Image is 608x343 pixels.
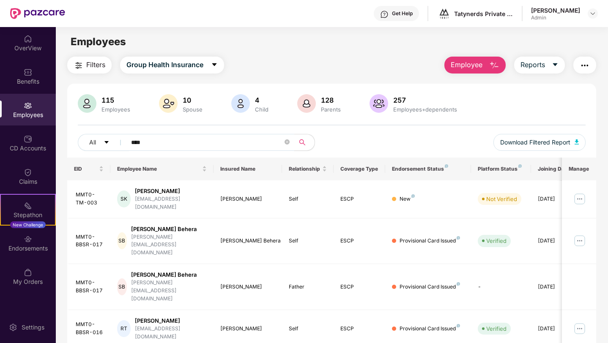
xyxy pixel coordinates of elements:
[580,60,590,71] img: svg+xml;base64,PHN2ZyB4bWxucz0iaHR0cDovL3d3dy53My5vcmcvMjAwMC9zdmciIHdpZHRoPSIyNCIgaGVpZ2h0PSIyNC...
[400,195,415,203] div: New
[131,279,206,303] div: [PERSON_NAME][EMAIL_ADDRESS][DOMAIN_NAME]
[135,325,206,341] div: [EMAIL_ADDRESS][DOMAIN_NAME]
[24,168,32,177] img: svg+xml;base64,PHN2ZyBpZD0iQ2xhaW0iIHhtbG5zPSJodHRwOi8vd3d3LnczLm9yZy8yMDAwL3N2ZyIgd2lkdGg9IjIwIi...
[24,268,32,277] img: svg+xml;base64,PHN2ZyBpZD0iTXlfT3JkZXJzIiBkYXRhLW5hbWU9Ik15IE9yZGVycyIgeG1sbnM9Imh0dHA6Ly93d3cudz...
[76,279,104,295] div: MMT0-BBSR-017
[451,60,482,70] span: Employee
[573,192,586,206] img: manageButton
[289,166,320,172] span: Relationship
[211,61,218,69] span: caret-down
[78,94,96,113] img: svg+xml;base64,PHN2ZyB4bWxucz0iaHR0cDovL3d3dy53My5vcmcvMjAwMC9zdmciIHhtbG5zOnhsaW5rPSJodHRwOi8vd3...
[126,60,203,70] span: Group Health Insurance
[67,57,112,73] button: Filters
[573,322,586,335] img: manageButton
[110,158,214,180] th: Employee Name
[518,164,522,168] img: svg+xml;base64,PHN2ZyB4bWxucz0iaHR0cDovL3d3dy53My5vcmcvMjAwMC9zdmciIHdpZHRoPSI4IiBoZWlnaHQ9IjgiIH...
[24,235,32,243] img: svg+xml;base64,PHN2ZyBpZD0iRW5kb3JzZW1lbnRzIiB4bWxucz0iaHR0cDovL3d3dy53My5vcmcvMjAwMC9zdmciIHdpZH...
[214,158,282,180] th: Insured Name
[117,191,131,207] div: SK
[282,158,334,180] th: Relationship
[538,195,576,203] div: [DATE]
[400,237,460,245] div: Provisional Card Issued
[253,106,270,113] div: Child
[24,68,32,76] img: svg+xml;base64,PHN2ZyBpZD0iQmVuZWZpdHMiIHhtbG5zPSJodHRwOi8vd3d3LnczLm9yZy8yMDAwL3N2ZyIgd2lkdGg9Ij...
[457,324,460,327] img: svg+xml;base64,PHN2ZyB4bWxucz0iaHR0cDovL3d3dy53My5vcmcvMjAwMC9zdmciIHdpZHRoPSI4IiBoZWlnaHQ9IjgiIH...
[589,10,596,17] img: svg+xml;base64,PHN2ZyBpZD0iRHJvcGRvd24tMzJ4MzIiIHhtbG5zPSJodHRwOi8vd3d3LnczLm9yZy8yMDAwL3N2ZyIgd2...
[76,191,104,207] div: MMT0-TM-003
[552,61,559,69] span: caret-down
[231,94,250,113] img: svg+xml;base64,PHN2ZyB4bWxucz0iaHR0cDovL3d3dy53My5vcmcvMjAwMC9zdmciIHhtbG5zOnhsaW5rPSJodHRwOi8vd3...
[392,106,459,113] div: Employees+dependents
[89,138,96,147] span: All
[181,106,204,113] div: Spouse
[71,35,126,48] span: Employees
[104,139,110,146] span: caret-down
[19,323,47,332] div: Settings
[24,101,32,110] img: svg+xml;base64,PHN2ZyBpZD0iRW1wbG95ZWVzIiB4bWxucz0iaHR0cDovL3d3dy53My5vcmcvMjAwMC9zdmciIHdpZHRoPS...
[76,321,104,337] div: MMT0-BBSR-016
[181,96,204,104] div: 10
[117,232,127,249] div: SB
[444,57,506,73] button: Employee
[24,201,32,210] img: svg+xml;base64,PHN2ZyB4bWxucz0iaHR0cDovL3d3dy53My5vcmcvMjAwMC9zdmciIHdpZHRoPSIyMSIgaGVpZ2h0PSIyMC...
[120,57,224,73] button: Group Health Insurancecaret-down
[400,283,460,291] div: Provisional Card Issued
[117,320,131,337] div: RT
[493,134,586,151] button: Download Filtered Report
[253,96,270,104] div: 4
[24,35,32,43] img: svg+xml;base64,PHN2ZyBpZD0iSG9tZSIgeG1sbnM9Imh0dHA6Ly93d3cudzMub3JnLzIwMDAvc3ZnIiB3aWR0aD0iMjAiIG...
[340,237,378,245] div: ESCP
[289,325,327,333] div: Self
[489,60,499,71] img: svg+xml;base64,PHN2ZyB4bWxucz0iaHR0cDovL3d3dy53My5vcmcvMjAwMC9zdmciIHhtbG5zOnhsaW5rPSJodHRwOi8vd3...
[454,10,513,18] div: Tatynerds Private Limited
[319,106,342,113] div: Parents
[86,60,105,70] span: Filters
[340,325,378,333] div: ESCP
[100,106,132,113] div: Employees
[531,6,580,14] div: [PERSON_NAME]
[438,8,450,20] img: logo%20-%20black%20(1).png
[135,317,206,325] div: [PERSON_NAME]
[370,94,388,113] img: svg+xml;base64,PHN2ZyB4bWxucz0iaHR0cDovL3d3dy53My5vcmcvMjAwMC9zdmciIHhtbG5zOnhsaW5rPSJodHRwOi8vd3...
[486,195,517,203] div: Not Verified
[392,96,459,104] div: 257
[9,323,17,332] img: svg+xml;base64,PHN2ZyBpZD0iU2V0dGluZy0yMHgyMCIgeG1sbnM9Imh0dHA6Ly93d3cudzMub3JnLzIwMDAvc3ZnIiB3aW...
[334,158,385,180] th: Coverage Type
[319,96,342,104] div: 128
[10,8,65,19] img: New Pazcare Logo
[285,139,290,147] span: close-circle
[24,135,32,143] img: svg+xml;base64,PHN2ZyBpZD0iQ0RfQWNjb3VudHMiIGRhdGEtbmFtZT0iQ0QgQWNjb3VudHMiIHhtbG5zPSJodHRwOi8vd3...
[10,221,46,228] div: New Challenge
[520,60,545,70] span: Reports
[67,158,110,180] th: EID
[562,158,596,180] th: Manage
[538,325,576,333] div: [DATE]
[78,134,129,151] button: Allcaret-down
[135,195,206,211] div: [EMAIL_ADDRESS][DOMAIN_NAME]
[220,283,276,291] div: [PERSON_NAME]
[76,233,104,249] div: MMT0-BBSR-017
[294,139,310,146] span: search
[380,10,389,19] img: svg+xml;base64,PHN2ZyBpZD0iSGVscC0zMngzMiIgeG1sbnM9Imh0dHA6Ly93d3cudzMub3JnLzIwMDAvc3ZnIiB3aWR0aD...
[340,195,378,203] div: ESCP
[289,237,327,245] div: Self
[289,195,327,203] div: Self
[159,94,178,113] img: svg+xml;base64,PHN2ZyB4bWxucz0iaHR0cDovL3d3dy53My5vcmcvMjAwMC9zdmciIHhtbG5zOnhsaW5rPSJodHRwOi8vd3...
[285,139,290,144] span: close-circle
[117,166,200,172] span: Employee Name
[457,282,460,286] img: svg+xml;base64,PHN2ZyB4bWxucz0iaHR0cDovL3d3dy53My5vcmcvMjAwMC9zdmciIHdpZHRoPSI4IiBoZWlnaHQ9IjgiIH...
[220,325,276,333] div: [PERSON_NAME]
[294,134,315,151] button: search
[538,283,576,291] div: [DATE]
[538,237,576,245] div: [DATE]
[131,271,206,279] div: [PERSON_NAME] Behera
[514,57,565,73] button: Reportscaret-down
[471,264,531,310] td: -
[486,237,507,245] div: Verified
[220,237,276,245] div: [PERSON_NAME] Behera
[478,166,524,172] div: Platform Status
[531,158,583,180] th: Joining Date
[220,195,276,203] div: [PERSON_NAME]
[1,211,55,219] div: Stepathon
[340,283,378,291] div: ESCP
